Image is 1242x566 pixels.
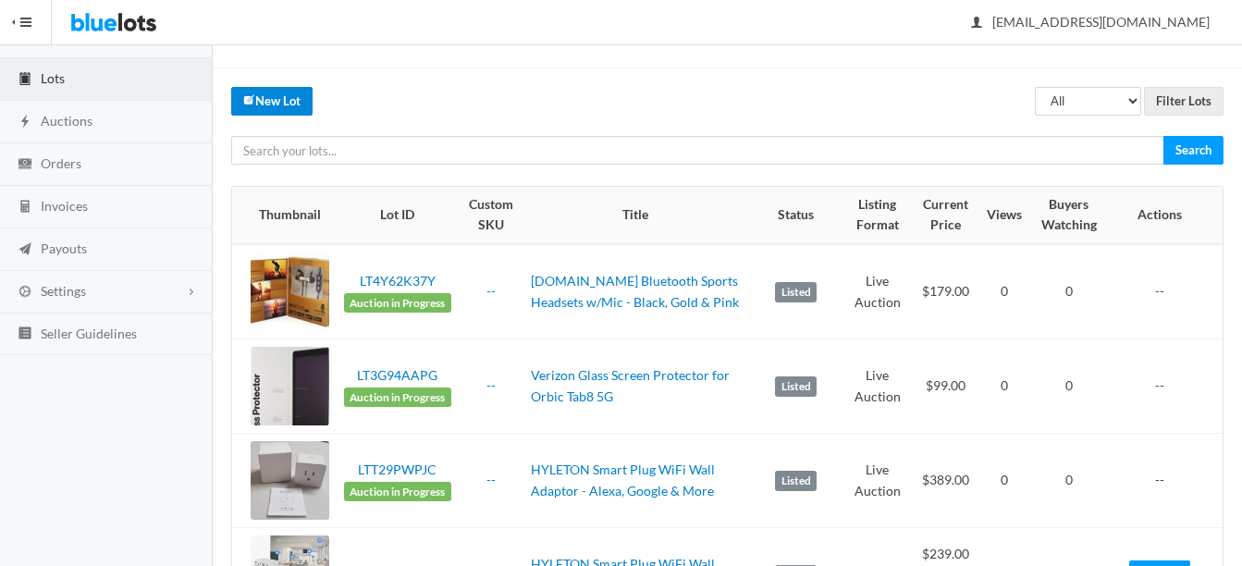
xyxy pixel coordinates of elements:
[912,339,980,434] td: $99.00
[523,187,748,244] th: Title
[1108,187,1223,244] th: Actions
[344,293,451,314] span: Auction in Progress
[531,367,730,404] a: Verizon Glass Screen Protector for Orbic Tab8 5G
[16,156,34,174] ion-icon: cash
[16,284,34,301] ion-icon: cog
[486,472,496,487] a: --
[1108,244,1223,339] td: --
[358,461,437,477] a: LTT29PWPJC
[1163,136,1224,165] input: Search
[16,199,34,216] ion-icon: calculator
[41,198,88,214] span: Invoices
[843,244,912,339] td: Live Auction
[775,282,817,302] label: Listed
[16,29,34,46] ion-icon: speedometer
[344,482,451,502] span: Auction in Progress
[1144,87,1224,116] input: Filter Lots
[486,377,496,393] a: --
[16,71,34,89] ion-icon: clipboard
[16,114,34,131] ion-icon: flash
[912,244,980,339] td: $179.00
[1108,339,1223,434] td: --
[1029,339,1108,434] td: 0
[41,240,87,256] span: Payouts
[1029,244,1108,339] td: 0
[531,461,715,498] a: HYLETON Smart Plug WiFi Wall Adaptor - Alexa, Google & More
[337,187,459,244] th: Lot ID
[360,273,436,289] a: LT4Y62K37Y
[748,187,843,244] th: Status
[1029,434,1108,528] td: 0
[486,283,496,299] a: --
[1108,434,1223,528] td: --
[979,339,1029,434] td: 0
[357,367,437,383] a: LT3G94AAPG
[41,70,65,86] span: Lots
[912,434,980,528] td: $389.00
[972,14,1210,30] span: [EMAIL_ADDRESS][DOMAIN_NAME]
[979,187,1029,244] th: Views
[843,339,912,434] td: Live Auction
[243,93,255,105] ion-icon: create
[41,155,81,171] span: Orders
[231,136,1164,165] input: Search your lots...
[531,273,739,310] a: [DOMAIN_NAME] Bluetooth Sports Headsets w/Mic - Black, Gold & Pink
[459,187,523,244] th: Custom SKU
[979,244,1029,339] td: 0
[1029,187,1108,244] th: Buyers Watching
[979,434,1029,528] td: 0
[775,471,817,491] label: Listed
[775,376,817,397] label: Listed
[967,15,986,32] ion-icon: person
[41,283,86,299] span: Settings
[41,113,92,129] span: Auctions
[41,326,137,341] span: Seller Guidelines
[16,241,34,259] ion-icon: paper plane
[843,434,912,528] td: Live Auction
[16,326,34,343] ion-icon: list box
[344,388,451,408] span: Auction in Progress
[231,87,313,116] a: createNew Lot
[912,187,980,244] th: Current Price
[843,187,912,244] th: Listing Format
[232,187,337,244] th: Thumbnail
